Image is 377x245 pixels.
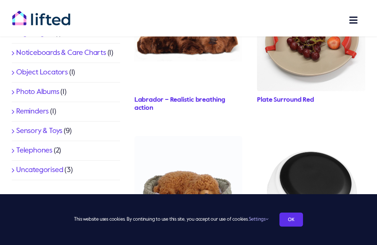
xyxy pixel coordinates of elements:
[257,97,314,103] a: Plate Surround Red
[249,217,268,222] a: Settings
[279,213,303,227] a: OK
[16,147,52,154] a: Telephones
[277,11,365,29] nav: Main Menu
[64,127,71,135] span: (9)
[50,108,56,115] span: (1)
[257,136,365,143] a: TDRC100Storyandsons_1152x1152
[16,127,62,135] a: Sensory & Toys
[69,69,75,76] span: (1)
[16,167,63,174] a: Uncategorised
[16,108,49,115] a: Reminders
[108,49,113,57] span: (1)
[134,97,225,111] a: Labrador – Realistic breathing action
[16,88,59,96] a: Photo Albums
[54,147,61,154] span: (2)
[16,49,106,57] a: Noticeboards & Care Charts
[134,136,243,143] a: Toypoodle_1152x1152
[16,69,68,76] a: Object Locators
[74,214,268,225] span: This website uses cookies. By continuing to use this site, you accept our use of cookies.
[64,167,73,174] span: (3)
[12,10,71,18] a: lifted-logo
[60,88,66,96] span: (1)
